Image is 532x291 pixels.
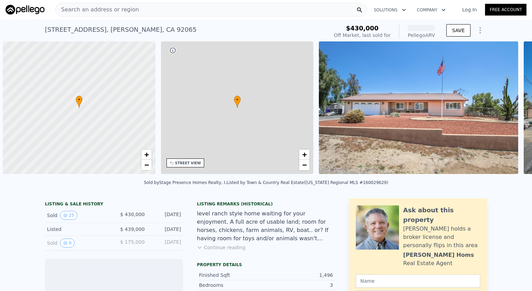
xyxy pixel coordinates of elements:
[76,96,83,108] div: •
[45,201,183,208] div: LISTING & SALE HISTORY
[120,239,145,245] span: $ 175,000
[302,150,307,159] span: +
[6,5,45,14] img: Pellego
[319,41,518,174] img: Sale: 161656184 Parcel: 22437064
[197,201,335,207] div: Listing Remarks (Historical)
[150,239,181,248] div: [DATE]
[76,97,83,103] span: •
[346,25,379,32] span: $430,000
[299,149,310,160] a: Zoom in
[266,282,333,289] div: 3
[234,96,241,108] div: •
[150,226,181,233] div: [DATE]
[60,239,75,248] button: View historical data
[403,225,480,250] div: [PERSON_NAME] holds a broker license and personally flips in this area
[485,4,526,16] a: Free Account
[150,211,181,220] div: [DATE]
[299,160,310,170] a: Zoom out
[197,210,335,243] div: level ranch style home waiting for your enjoyment. A full acre of usable land; room for horses, c...
[226,180,388,185] div: Listed by Town & Country Real Estate ([US_STATE] Regional MLS #160029629)
[56,6,139,14] span: Search an address or region
[175,161,201,166] div: STREET VIEW
[334,32,391,39] div: Off Market, last sold for
[197,262,335,268] div: Property details
[45,25,197,35] div: [STREET_ADDRESS] , [PERSON_NAME] , CA 92065
[356,274,480,288] input: Name
[403,251,474,259] div: [PERSON_NAME] Homs
[368,4,411,16] button: Solutions
[60,211,77,220] button: View historical data
[47,239,108,248] div: Sold
[473,23,487,37] button: Show Options
[47,211,108,220] div: Sold
[197,244,246,251] button: Continue reading
[120,226,145,232] span: $ 439,000
[141,160,152,170] a: Zoom out
[47,226,108,233] div: Listed
[302,161,307,169] span: −
[403,205,480,225] div: Ask about this property
[454,6,485,13] a: Log In
[144,180,226,185] div: Sold by Stage Presence Homes Realty, I .
[199,272,266,279] div: Finished Sqft
[446,24,471,37] button: SAVE
[403,259,453,268] div: Real Estate Agent
[120,212,145,217] span: $ 430,000
[266,272,333,279] div: 1,496
[199,282,266,289] div: Bedrooms
[144,161,149,169] span: −
[144,150,149,159] span: +
[408,32,435,39] div: Pellego ARV
[141,149,152,160] a: Zoom in
[234,97,241,103] span: •
[411,4,451,16] button: Company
